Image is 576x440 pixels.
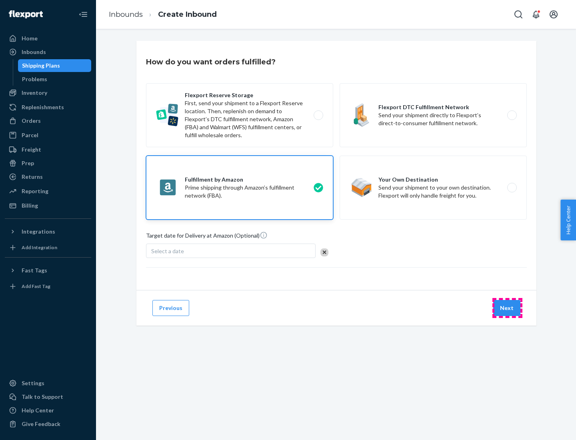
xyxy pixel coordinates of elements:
[151,248,184,254] span: Select a date
[5,101,91,114] a: Replenishments
[22,48,46,56] div: Inbounds
[5,199,91,212] a: Billing
[5,32,91,45] a: Home
[22,75,47,83] div: Problems
[158,10,217,19] a: Create Inbound
[22,244,57,251] div: Add Integration
[5,46,91,58] a: Inbounds
[102,3,223,26] ol: breadcrumbs
[528,6,544,22] button: Open notifications
[5,225,91,238] button: Integrations
[18,73,92,86] a: Problems
[22,34,38,42] div: Home
[18,59,92,72] a: Shipping Plans
[22,420,60,428] div: Give Feedback
[22,173,43,181] div: Returns
[22,202,38,210] div: Billing
[75,6,91,22] button: Close Navigation
[5,143,91,156] a: Freight
[5,404,91,417] a: Help Center
[22,283,50,290] div: Add Fast Tag
[5,114,91,127] a: Orders
[510,6,526,22] button: Open Search Box
[22,379,44,387] div: Settings
[22,62,60,70] div: Shipping Plans
[5,157,91,170] a: Prep
[109,10,143,19] a: Inbounds
[5,185,91,198] a: Reporting
[493,300,520,316] button: Next
[22,89,47,97] div: Inventory
[560,200,576,240] button: Help Center
[22,266,47,274] div: Fast Tags
[5,170,91,183] a: Returns
[5,264,91,277] button: Fast Tags
[22,187,48,195] div: Reporting
[5,418,91,430] button: Give Feedback
[22,103,64,111] div: Replenishments
[546,6,562,22] button: Open account menu
[22,117,41,125] div: Orders
[146,231,268,243] span: Target date for Delivery at Amazon (Optional)
[152,300,189,316] button: Previous
[5,377,91,390] a: Settings
[9,10,43,18] img: Flexport logo
[5,241,91,254] a: Add Integration
[5,390,91,403] a: Talk to Support
[22,228,55,236] div: Integrations
[146,57,276,67] h3: How do you want orders fulfilled?
[22,159,34,167] div: Prep
[22,406,54,414] div: Help Center
[22,393,63,401] div: Talk to Support
[5,280,91,293] a: Add Fast Tag
[5,86,91,99] a: Inventory
[22,131,38,139] div: Parcel
[22,146,41,154] div: Freight
[5,129,91,142] a: Parcel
